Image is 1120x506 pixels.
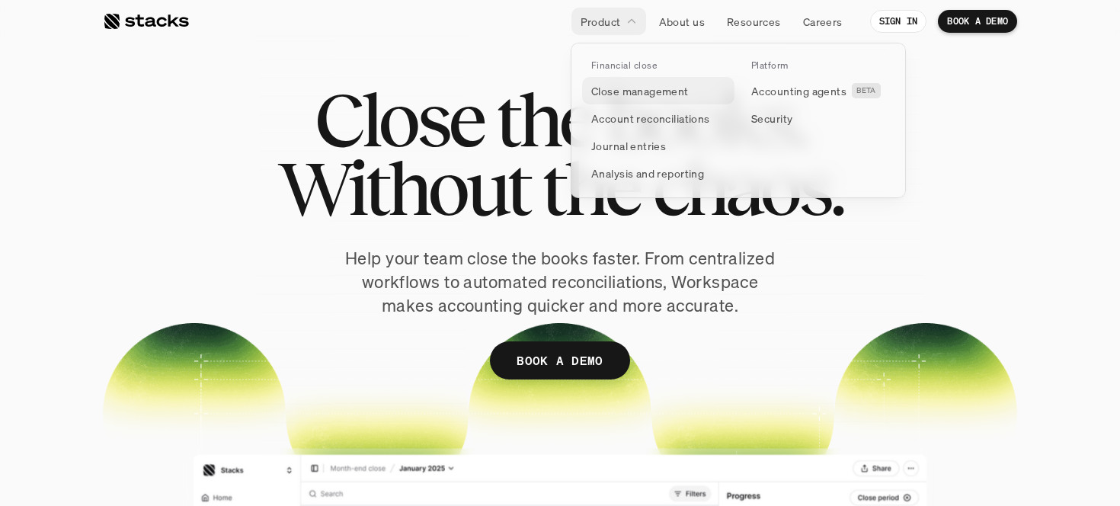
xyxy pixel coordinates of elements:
p: Careers [803,14,843,30]
a: BOOK A DEMO [490,341,630,379]
p: Account reconciliations [591,110,710,126]
a: Account reconciliations [582,104,734,132]
a: SIGN IN [870,10,927,33]
h2: BETA [856,86,876,95]
p: Help your team close the books faster. From centralized workflows to automated reconciliations, W... [339,247,781,317]
span: Without [277,154,529,223]
p: Close management [591,83,689,99]
p: Analysis and reporting [591,165,704,181]
span: the [496,85,594,154]
a: Accounting agentsBETA [742,77,894,104]
a: Close management [582,77,734,104]
p: Security [751,110,792,126]
p: BOOK A DEMO [947,16,1008,27]
span: the [542,154,639,223]
a: About us [650,8,714,35]
p: SIGN IN [879,16,918,27]
a: Security [742,104,894,132]
p: Product [581,14,621,30]
a: Analysis and reporting [582,159,734,187]
span: Close [315,85,483,154]
a: BOOK A DEMO [938,10,1017,33]
p: About us [659,14,705,30]
a: Resources [718,8,790,35]
p: Platform [751,60,789,71]
a: Journal entries [582,132,734,159]
span: chaos. [652,154,843,223]
a: Careers [794,8,852,35]
p: Resources [727,14,781,30]
a: Privacy Policy [180,290,247,301]
p: BOOK A DEMO [517,350,603,372]
p: Journal entries [591,138,666,154]
p: Accounting agents [751,83,846,99]
p: Financial close [591,60,657,71]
